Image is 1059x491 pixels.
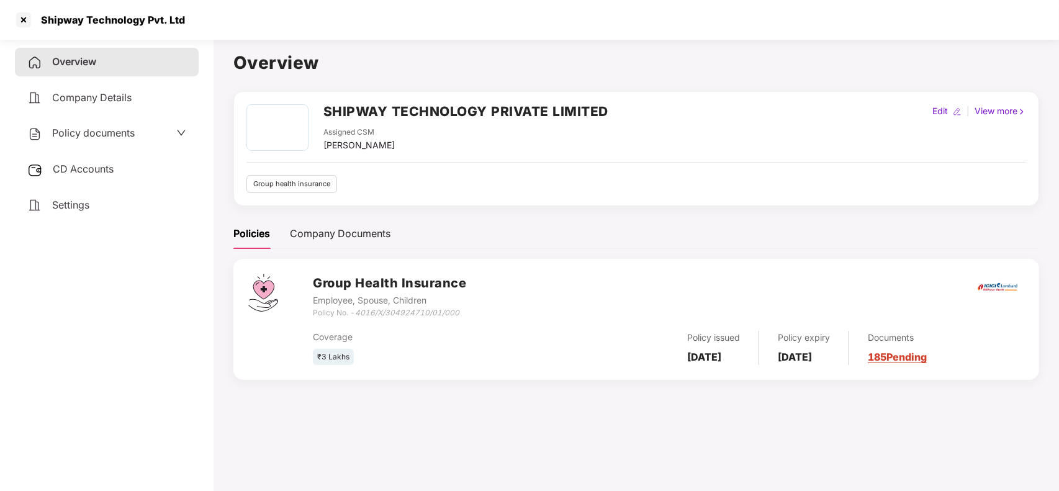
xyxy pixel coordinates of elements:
[687,351,721,363] b: [DATE]
[52,91,132,104] span: Company Details
[176,128,186,138] span: down
[953,107,962,116] img: editIcon
[27,127,42,142] img: svg+xml;base64,PHN2ZyB4bWxucz0iaHR0cDovL3d3dy53My5vcmcvMjAwMC9zdmciIHdpZHRoPSIyNCIgaGVpZ2h0PSIyNC...
[313,274,466,293] h3: Group Health Insurance
[964,104,972,118] div: |
[27,55,42,70] img: svg+xml;base64,PHN2ZyB4bWxucz0iaHR0cDovL3d3dy53My5vcmcvMjAwMC9zdmciIHdpZHRoPSIyNCIgaGVpZ2h0PSIyNC...
[1017,107,1026,116] img: rightIcon
[687,331,740,345] div: Policy issued
[290,226,390,241] div: Company Documents
[975,279,1020,295] img: icici.png
[313,294,466,307] div: Employee, Spouse, Children
[778,331,830,345] div: Policy expiry
[868,331,927,345] div: Documents
[313,330,550,344] div: Coverage
[52,199,89,211] span: Settings
[53,163,114,175] span: CD Accounts
[323,101,608,122] h2: SHIPWAY TECHNOLOGY PRIVATE LIMITED
[27,163,43,178] img: svg+xml;base64,PHN2ZyB3aWR0aD0iMjUiIGhlaWdodD0iMjQiIHZpZXdCb3g9IjAgMCAyNSAyNCIgZmlsbD0ibm9uZSIgeG...
[52,55,96,68] span: Overview
[313,307,466,319] div: Policy No. -
[930,104,950,118] div: Edit
[34,14,185,26] div: Shipway Technology Pvt. Ltd
[778,351,812,363] b: [DATE]
[246,175,337,193] div: Group health insurance
[355,308,459,317] i: 4016/X/304924710/01/000
[313,349,354,366] div: ₹3 Lakhs
[248,274,278,312] img: svg+xml;base64,PHN2ZyB4bWxucz0iaHR0cDovL3d3dy53My5vcmcvMjAwMC9zdmciIHdpZHRoPSI0Ny43MTQiIGhlaWdodD...
[233,49,1039,76] h1: Overview
[868,351,927,363] a: 185 Pending
[972,104,1029,118] div: View more
[52,127,135,139] span: Policy documents
[323,138,395,152] div: [PERSON_NAME]
[323,127,395,138] div: Assigned CSM
[233,226,270,241] div: Policies
[27,198,42,213] img: svg+xml;base64,PHN2ZyB4bWxucz0iaHR0cDovL3d3dy53My5vcmcvMjAwMC9zdmciIHdpZHRoPSIyNCIgaGVpZ2h0PSIyNC...
[27,91,42,106] img: svg+xml;base64,PHN2ZyB4bWxucz0iaHR0cDovL3d3dy53My5vcmcvMjAwMC9zdmciIHdpZHRoPSIyNCIgaGVpZ2h0PSIyNC...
